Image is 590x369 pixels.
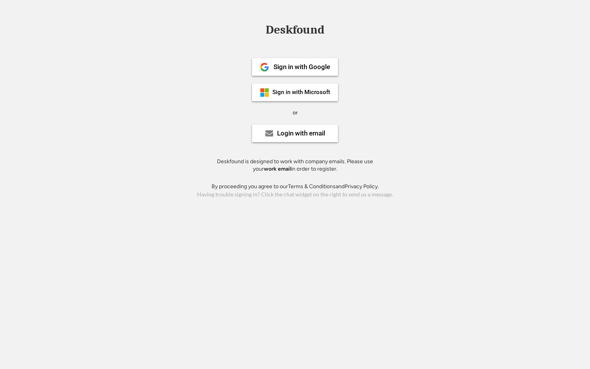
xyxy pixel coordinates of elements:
div: Sign in with Microsoft [272,89,330,95]
img: ms-symbollockup_mssymbol_19.png [260,88,269,97]
div: Sign in with Google [274,64,330,70]
div: Deskfound [262,24,328,36]
strong: work email [264,166,291,172]
a: Terms & Conditions [288,183,336,190]
div: Login with email [277,130,325,137]
div: By proceeding you agree to our and [211,183,379,191]
div: Deskfound is designed to work with company emails. Please use your in order to register. [207,158,383,173]
img: 1024px-Google__G__Logo.svg.png [260,62,269,72]
a: Privacy Policy. [345,183,379,190]
div: or [293,109,298,117]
